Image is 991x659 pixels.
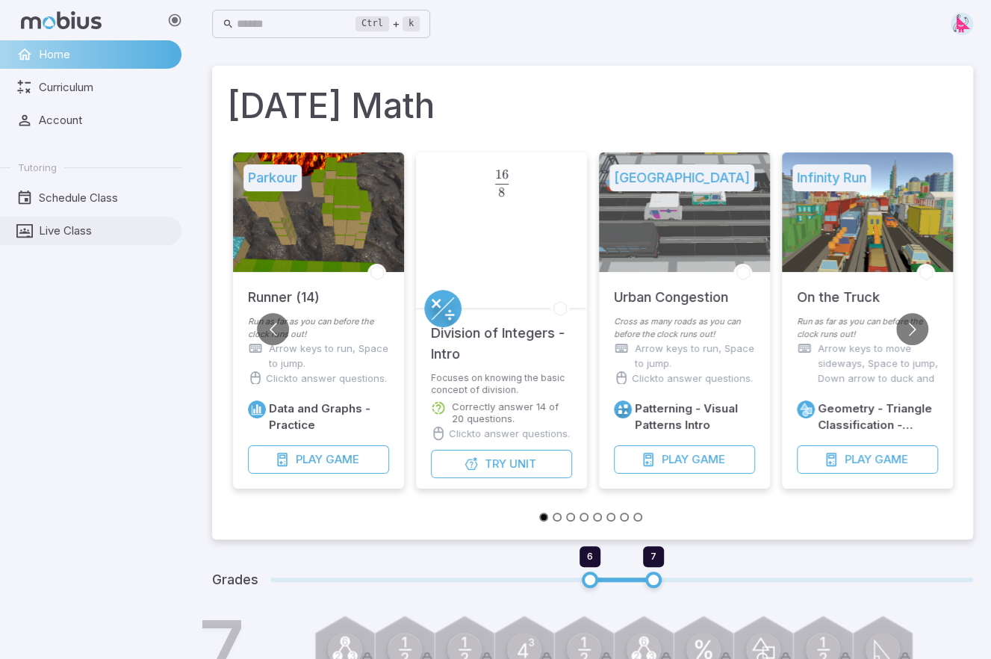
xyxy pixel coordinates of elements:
[797,272,880,308] h5: On the Truck
[296,451,323,468] span: Play
[792,164,871,191] h5: Infinity Run
[39,46,171,63] span: Home
[248,400,266,418] a: Data/Graphing
[553,513,562,522] button: Go to slide 2
[951,13,973,35] img: right-triangle.svg
[355,15,420,33] div: +
[632,371,753,386] p: Click to answer questions.
[587,550,593,562] span: 6
[845,451,872,468] span: Play
[797,445,938,474] button: PlayGame
[635,400,755,433] h6: Patterning - Visual Patterns Intro
[797,315,938,341] p: Run as far as you can before the clock runs out!
[39,79,171,96] span: Curriculum
[539,513,548,522] button: Go to slide 1
[580,513,588,522] button: Go to slide 4
[614,445,755,474] button: PlayGame
[614,315,755,341] p: Cross as many roads as you can before the clock runs out!
[692,451,725,468] span: Game
[650,550,656,562] span: 7
[485,456,506,472] span: Try
[39,223,171,239] span: Live Class
[248,445,389,474] button: PlayGame
[609,164,754,191] h5: [GEOGRAPHIC_DATA]
[614,400,632,418] a: Visual Patterning
[424,290,462,327] a: Multiply/Divide
[896,313,928,345] button: Go to next slide
[874,451,908,468] span: Game
[269,341,389,371] p: Arrow keys to run, Space to jump.
[606,513,615,522] button: Go to slide 6
[620,513,629,522] button: Go to slide 7
[431,450,572,478] button: TryUnit
[212,569,258,590] h5: Grades
[633,513,642,522] button: Go to slide 8
[614,272,728,308] h5: Urban Congestion
[431,308,572,365] h5: Division of Integers - Intro
[509,170,510,188] span: ​
[39,190,171,206] span: Schedule Class
[266,371,387,386] p: Click to answer questions.
[818,400,938,433] h6: Geometry - Triangle Classification - Practice
[227,81,958,132] h1: [DATE] Math
[248,272,320,308] h5: Runner (14)
[403,16,420,31] kbd: k
[498,185,505,200] span: 8
[355,16,389,31] kbd: Ctrl
[39,112,171,129] span: Account
[566,513,575,522] button: Go to slide 3
[452,400,572,424] p: Correctly answer 14 of 20 questions.
[243,164,302,191] h5: Parkour
[509,456,536,472] span: Unit
[18,161,57,174] span: Tutoring
[495,167,509,182] span: 16
[593,513,602,522] button: Go to slide 5
[818,341,938,400] p: Arrow keys to move sideways, Space to jump, Down arrow to duck and roll.
[662,451,689,468] span: Play
[797,400,815,418] a: Geometry 2D
[257,313,289,345] button: Go to previous slide
[326,451,359,468] span: Game
[269,400,389,433] h6: Data and Graphs - Practice
[248,315,389,341] p: Run as far as you can before the clock runs out!
[635,341,755,371] p: Arrow keys to run, Space to jump.
[449,426,570,441] p: Click to answer questions.
[431,372,572,393] p: Focuses on knowing the basic concept of division.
